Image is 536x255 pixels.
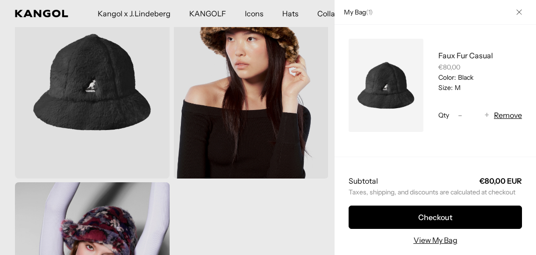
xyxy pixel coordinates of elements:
strong: €80,00 EUR [479,176,522,186]
span: + [485,109,489,122]
div: €80,00 [438,63,522,71]
button: Remove Faux Fur Casual - Black / M [494,110,522,121]
dt: Size: [438,83,453,92]
span: - [458,109,462,122]
h2: My Bag [339,8,373,16]
span: ( ) [366,8,373,16]
a: View My Bag [414,234,457,246]
input: Quantity for Faux Fur Casual [467,110,480,121]
button: + [480,110,494,121]
dd: Black [456,73,473,82]
h2: Subtotal [349,176,378,186]
span: 1 [368,8,370,16]
dt: Color: [438,73,456,82]
button: - [453,110,467,121]
a: Faux Fur Casual [438,51,493,60]
dd: M [453,83,461,92]
small: Taxes, shipping, and discounts are calculated at checkout [349,188,522,196]
button: Checkout [349,206,522,229]
span: Qty [438,111,449,119]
